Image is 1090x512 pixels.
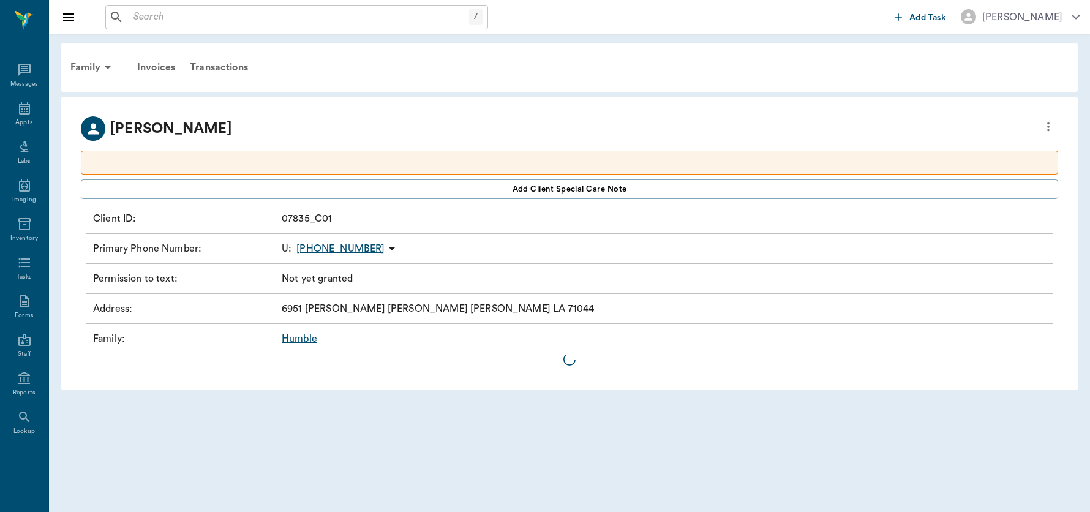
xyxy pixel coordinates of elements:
[93,241,277,256] p: Primary Phone Number :
[130,53,182,82] a: Invoices
[282,211,332,226] p: 07835_C01
[93,301,277,316] p: Address :
[63,53,122,82] div: Family
[18,350,31,359] div: Staff
[18,157,31,166] div: Labs
[282,241,291,256] span: U :
[93,211,277,226] p: Client ID :
[282,301,594,316] p: 6951 [PERSON_NAME] [PERSON_NAME] [PERSON_NAME] LA 71044
[951,6,1089,28] button: [PERSON_NAME]
[17,273,32,282] div: Tasks
[129,9,469,26] input: Search
[469,9,483,25] div: /
[13,388,36,397] div: Reports
[890,6,951,28] button: Add Task
[282,334,317,344] a: Humble
[81,179,1058,199] button: Add client Special Care Note
[513,183,627,196] span: Add client Special Care Note
[1039,116,1058,137] button: more
[56,5,81,29] button: Close drawer
[296,241,385,256] p: [PHONE_NUMBER]
[982,10,1062,24] div: [PERSON_NAME]
[282,271,353,286] p: Not yet granted
[93,271,277,286] p: Permission to text :
[182,53,255,82] a: Transactions
[15,118,32,127] div: Appts
[15,311,33,320] div: Forms
[12,195,36,205] div: Imaging
[10,80,39,89] div: Messages
[10,234,38,243] div: Inventory
[110,118,232,140] p: [PERSON_NAME]
[93,331,277,346] p: Family :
